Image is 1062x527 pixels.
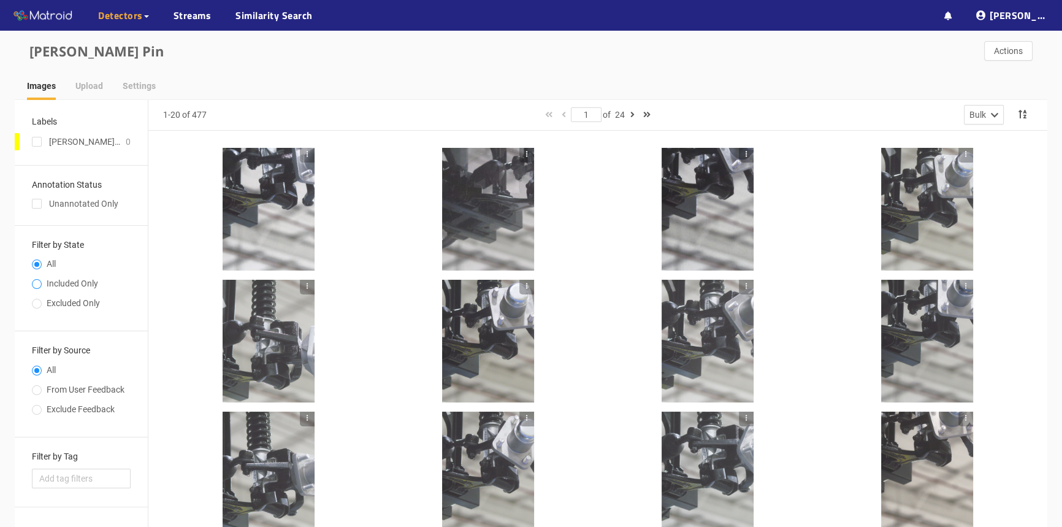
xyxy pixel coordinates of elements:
[603,110,625,120] span: of 24
[32,197,131,210] div: Unannotated Only
[42,259,61,269] span: All
[42,298,105,308] span: Excluded Only
[75,79,103,93] div: Upload
[49,135,121,148] div: [PERSON_NAME] pin
[98,8,143,23] span: Detectors
[32,240,131,250] h3: Filter by State
[42,385,129,394] span: From User Feedback
[235,8,313,23] a: Similarity Search
[123,79,156,93] div: Settings
[126,135,131,148] div: 0
[994,44,1023,58] span: Actions
[174,8,212,23] a: Streams
[12,7,74,25] img: Matroid logo
[42,404,120,414] span: Exclude Feedback
[32,180,131,190] h3: Annotation Status
[42,279,103,288] span: Included Only
[32,346,131,355] h3: Filter by Source
[27,79,56,93] div: Images
[984,41,1033,61] button: Actions
[163,108,207,121] div: 1-20 of 477
[32,115,57,128] div: Labels
[969,108,986,121] div: Bulk
[964,105,1004,125] button: Bulk
[32,452,131,461] h3: Filter by Tag
[42,365,61,375] span: All
[29,40,531,62] div: [PERSON_NAME] Pin
[39,472,123,485] span: Add tag filters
